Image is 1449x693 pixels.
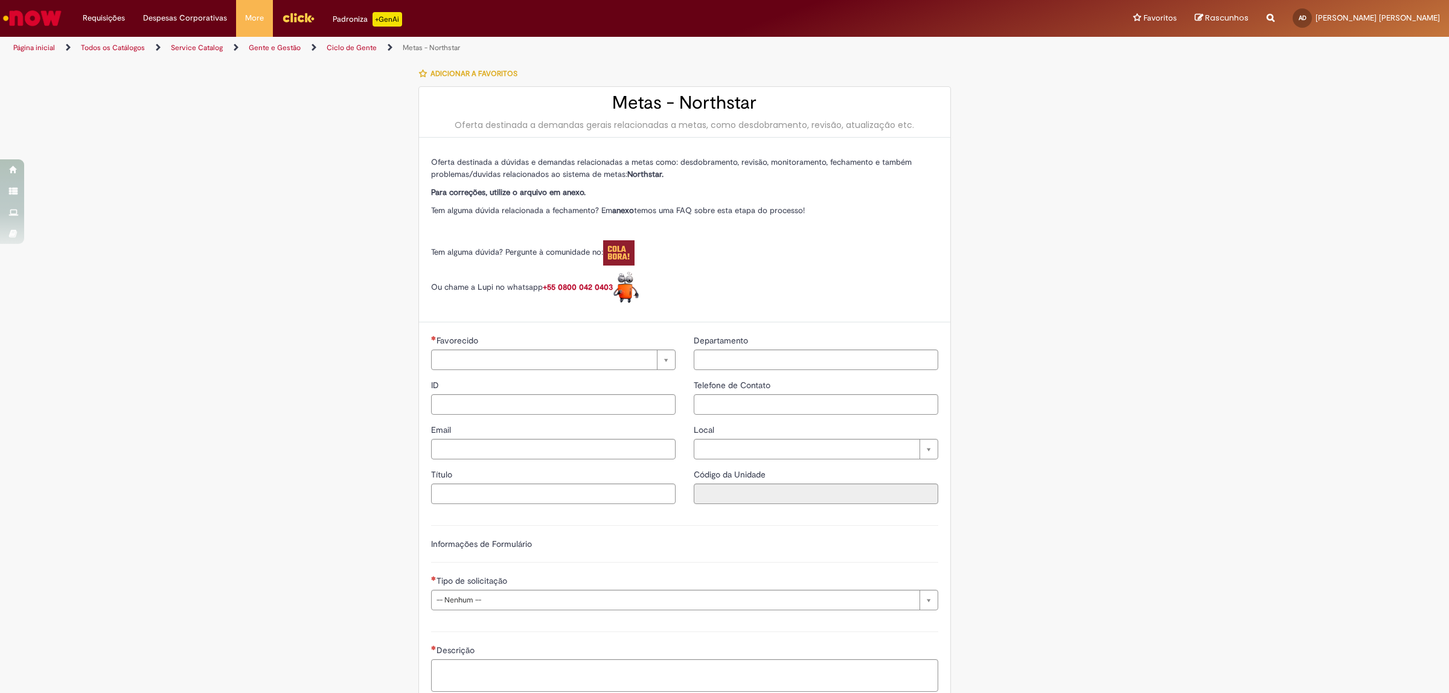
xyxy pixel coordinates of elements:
span: More [245,12,264,24]
input: Departamento [694,350,938,370]
div: Oferta destinada a demandas gerais relacionadas a metas, como desdobramento, revisão, atualização... [431,119,938,131]
img: Colabora%20logo.pngx [603,240,635,266]
a: Gente e Gestão [249,43,301,53]
span: Favoritos [1144,12,1177,24]
textarea: Descrição [431,659,938,692]
a: Limpar campo Favorecido [431,350,676,370]
button: Adicionar a Favoritos [418,61,524,86]
label: Somente leitura - Código da Unidade [694,468,768,481]
span: Requisições [83,12,125,24]
label: Informações de Formulário [431,538,532,549]
span: Oferta destinada a dúvidas e demandas relacionadas a metas como: desdobramento, revisão, monitora... [431,157,912,179]
input: Telefone de Contato [694,394,938,415]
a: Rascunhos [1195,13,1249,24]
a: Metas - Northstar [403,43,460,53]
a: Todos os Catálogos [81,43,145,53]
span: Telefone de Contato [694,380,773,391]
img: click_logo_yellow_360x200.png [282,8,315,27]
span: Descrição [437,645,477,656]
ul: Trilhas de página [9,37,957,59]
span: Necessários [431,645,437,650]
span: Necessários - Favorecido [437,335,481,346]
p: +GenAi [373,12,402,27]
input: Código da Unidade [694,484,938,504]
a: Ciclo de Gente [327,43,377,53]
span: Local [694,424,717,435]
span: Ou chame a Lupi no whatsapp [431,282,639,292]
span: Título [431,469,455,480]
span: -- Nenhum -- [437,590,913,610]
span: ID [431,380,441,391]
a: Colabora [603,247,635,257]
img: ServiceNow [1,6,63,30]
span: Departamento [694,335,750,346]
span: Rascunhos [1205,12,1249,24]
span: Tipo de solicitação [437,575,510,586]
a: Limpar campo Local [694,439,938,459]
span: Despesas Corporativas [143,12,227,24]
strong: Northstar. [627,169,664,179]
input: Título [431,484,676,504]
a: Página inicial [13,43,55,53]
span: Adicionar a Favoritos [430,69,517,78]
input: Email [431,439,676,459]
span: Necessários [431,576,437,581]
img: Lupi%20logo.pngx [613,272,639,304]
span: Necessários [431,336,437,340]
span: Somente leitura - Código da Unidade [694,469,768,480]
h2: Metas - Northstar [431,93,938,113]
span: [PERSON_NAME] [PERSON_NAME] [1316,13,1440,23]
span: AD [1299,14,1307,22]
a: Service Catalog [171,43,223,53]
span: Tem alguma dúvida? Pergunte à comunidade no: [431,247,635,257]
div: Padroniza [333,12,402,27]
input: ID [431,394,676,415]
a: +55 0800 042 0403 [543,282,639,292]
span: Tem alguma dúvida relacionada a fechamento? Em temos uma FAQ sobre esta etapa do processo! [431,205,805,216]
strong: Para correções, utilize o arquivo em anexo. [431,187,586,197]
span: Email [431,424,453,435]
strong: anexo [612,205,634,216]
